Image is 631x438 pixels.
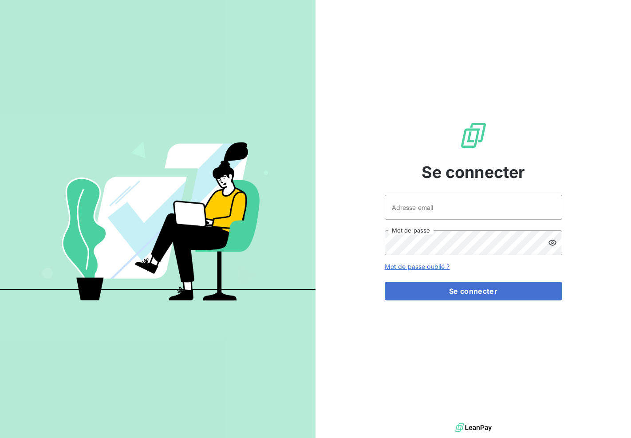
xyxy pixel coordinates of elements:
button: Se connecter [385,282,562,300]
img: logo [455,421,492,434]
input: placeholder [385,195,562,220]
span: Se connecter [422,160,525,184]
img: Logo LeanPay [459,121,488,150]
a: Mot de passe oublié ? [385,263,450,270]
